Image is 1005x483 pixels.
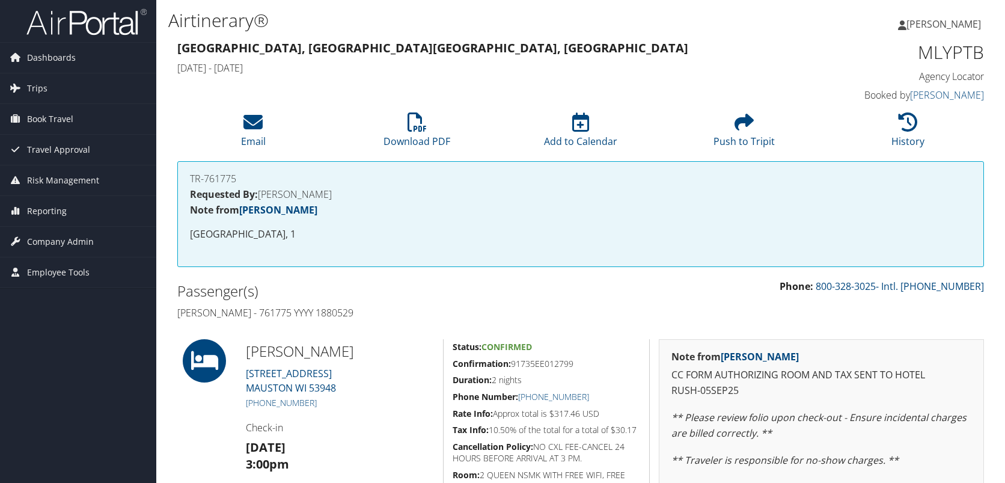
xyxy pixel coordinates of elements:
a: 800-328-3025- Intl. [PHONE_NUMBER] [816,280,984,293]
strong: [GEOGRAPHIC_DATA], [GEOGRAPHIC_DATA] [GEOGRAPHIC_DATA], [GEOGRAPHIC_DATA] [177,40,688,56]
strong: [DATE] [246,439,286,455]
span: Risk Management [27,165,99,195]
strong: Confirmation: [453,358,511,369]
a: Push to Tripit [713,119,775,148]
h4: Booked by [796,88,984,102]
strong: Status: [453,341,481,352]
strong: Rate Info: [453,408,493,419]
a: [PHONE_NUMBER] [246,397,317,408]
span: Confirmed [481,341,532,352]
a: History [891,119,924,148]
span: Dashboards [27,43,76,73]
img: airportal-logo.png [26,8,147,36]
h4: TR-761775 [190,174,971,183]
a: [PERSON_NAME] [910,88,984,102]
strong: 3:00pm [246,456,289,472]
strong: Phone: [780,280,813,293]
h4: [PERSON_NAME] [190,189,971,199]
span: Employee Tools [27,257,90,288]
strong: Tax Info: [453,424,489,435]
em: ** Traveler is responsible for no-show charges. ** [671,454,899,467]
a: [PHONE_NUMBER] [518,391,589,402]
strong: Room: [453,469,480,481]
a: [STREET_ADDRESS]MAUSTON WI 53948 [246,367,336,395]
h4: [DATE] - [DATE] [177,61,778,75]
span: Travel Approval [27,135,90,165]
p: [GEOGRAPHIC_DATA], 1 [190,227,971,242]
em: ** Please review folio upon check-out - Ensure incidental charges are billed correctly. ** [671,411,967,440]
span: Book Travel [27,104,73,134]
strong: Cancellation Policy: [453,441,533,452]
h1: Airtinerary® [168,8,718,33]
a: Download PDF [383,119,450,148]
h5: Approx total is $317.46 USD [453,408,640,420]
span: [PERSON_NAME] [906,17,981,31]
p: CC FORM AUTHORIZING ROOM AND TAX SENT TO HOTEL RUSH-05SEP25 [671,368,971,398]
a: [PERSON_NAME] [239,203,317,217]
h4: Check-in [246,421,434,434]
span: Reporting [27,196,67,226]
h2: Passenger(s) [177,281,572,301]
a: Add to Calendar [544,119,617,148]
h5: 2 nights [453,374,640,386]
strong: Duration: [453,374,492,386]
h5: 91735EE012799 [453,358,640,370]
a: [PERSON_NAME] [721,350,799,363]
a: Email [241,119,266,148]
h5: 10.50% of the total for a total of $30.17 [453,424,640,436]
span: Trips [27,73,47,103]
h4: [PERSON_NAME] - 761775 YYYY 1880529 [177,306,572,319]
strong: Requested By: [190,188,258,201]
strong: Note from [190,203,317,217]
h5: NO CXL FEE-CANCEL 24 HOURS BEFORE ARRIVAL AT 3 PM. [453,441,640,464]
h1: MLYPTB [796,40,984,65]
a: [PERSON_NAME] [898,6,993,42]
h4: Agency Locator [796,70,984,83]
span: Company Admin [27,227,94,257]
strong: Phone Number: [453,391,518,402]
strong: Note from [671,350,799,363]
h2: [PERSON_NAME] [246,341,434,361]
